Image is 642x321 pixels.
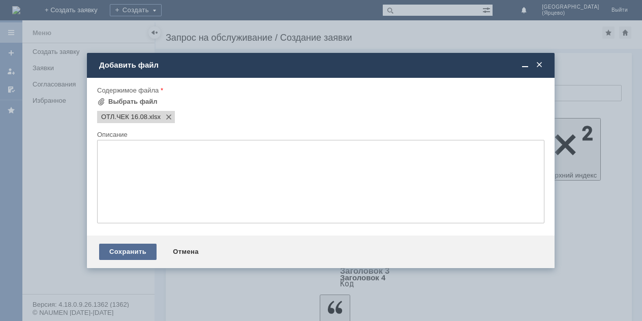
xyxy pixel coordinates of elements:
span: ОТЛ.ЧЕК 16.08.xlsx [101,113,147,121]
div: Описание [97,131,542,138]
div: Выбрать файл [108,98,158,106]
span: Закрыть [534,61,544,70]
span: Свернуть (Ctrl + M) [520,61,530,70]
span: ОТЛ.ЧЕК 16.08.xlsx [147,113,161,121]
div: Добавить файл [99,61,544,70]
div: Содержимое файла [97,87,542,94]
